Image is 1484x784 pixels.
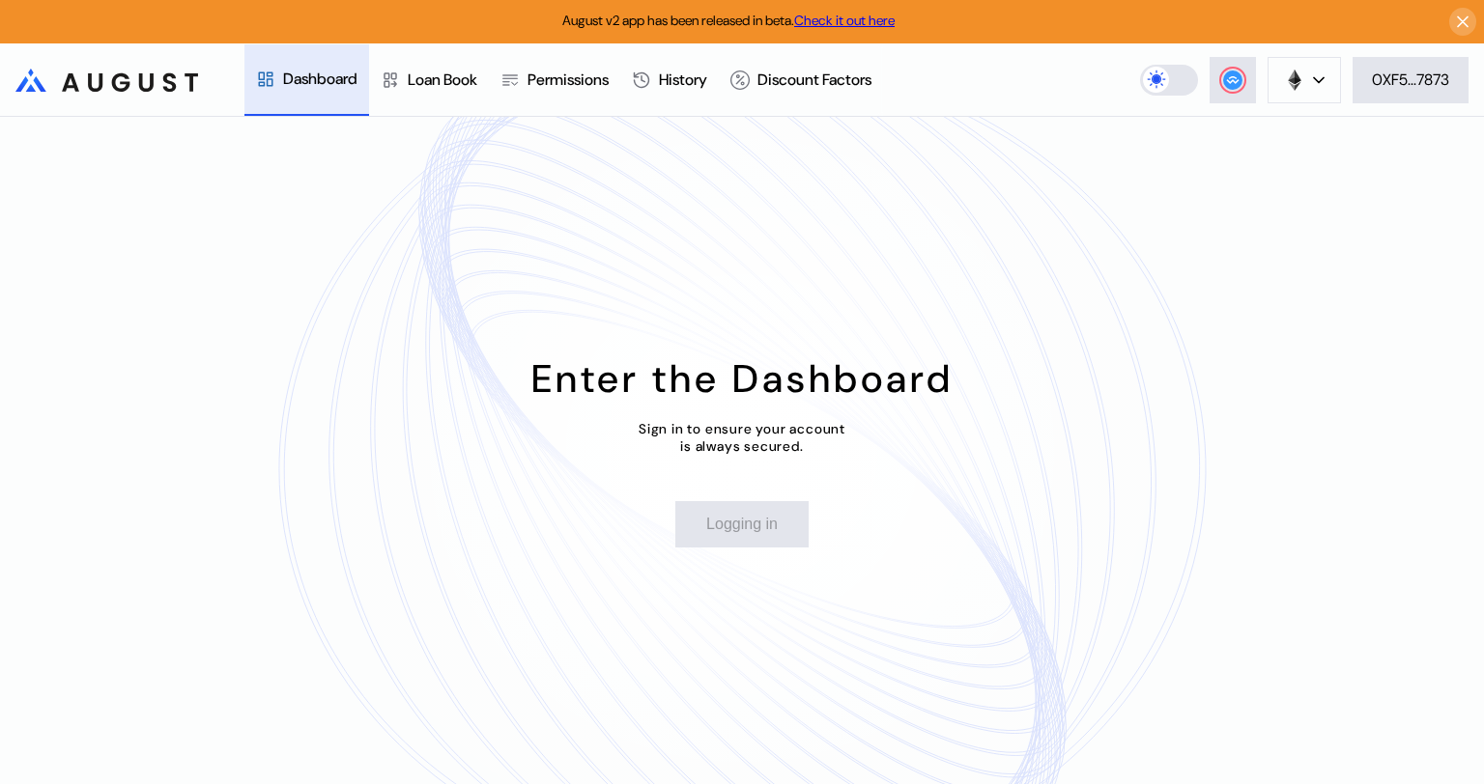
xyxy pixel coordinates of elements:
a: Dashboard [244,44,369,116]
a: Permissions [489,44,620,116]
div: Sign in to ensure your account is always secured. [639,420,845,455]
div: Enter the Dashboard [531,353,954,404]
button: chain logo [1268,57,1341,103]
div: Dashboard [283,69,357,89]
div: Permissions [528,70,609,90]
div: History [659,70,707,90]
img: chain logo [1284,70,1305,91]
div: Loan Book [408,70,477,90]
a: Discount Factors [719,44,883,116]
a: Loan Book [369,44,489,116]
button: Logging in [675,501,809,547]
div: Discount Factors [757,70,871,90]
div: 0XF5...7873 [1372,70,1449,90]
span: August v2 app has been released in beta. [562,12,895,29]
button: 0XF5...7873 [1353,57,1469,103]
a: History [620,44,719,116]
a: Check it out here [794,12,895,29]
